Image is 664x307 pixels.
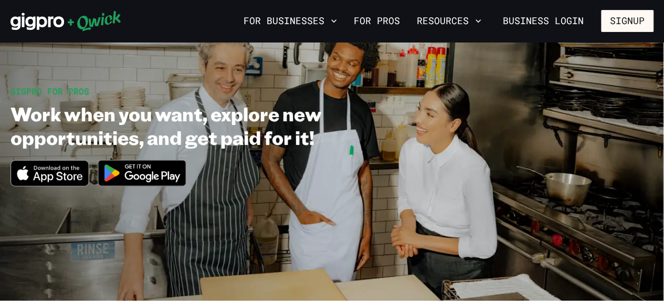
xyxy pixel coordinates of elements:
[350,12,404,30] a: For Pros
[494,10,593,32] a: Business Login
[10,177,89,188] a: Download on the App Store
[10,102,396,149] h1: Work when you want, explore new opportunities, and get paid for it!
[10,86,89,97] span: GIGPRO FOR PROS
[239,12,341,30] button: For Businesses
[601,10,654,32] button: Signup
[91,153,193,193] img: Get it on Google Play
[413,12,486,30] button: Resources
